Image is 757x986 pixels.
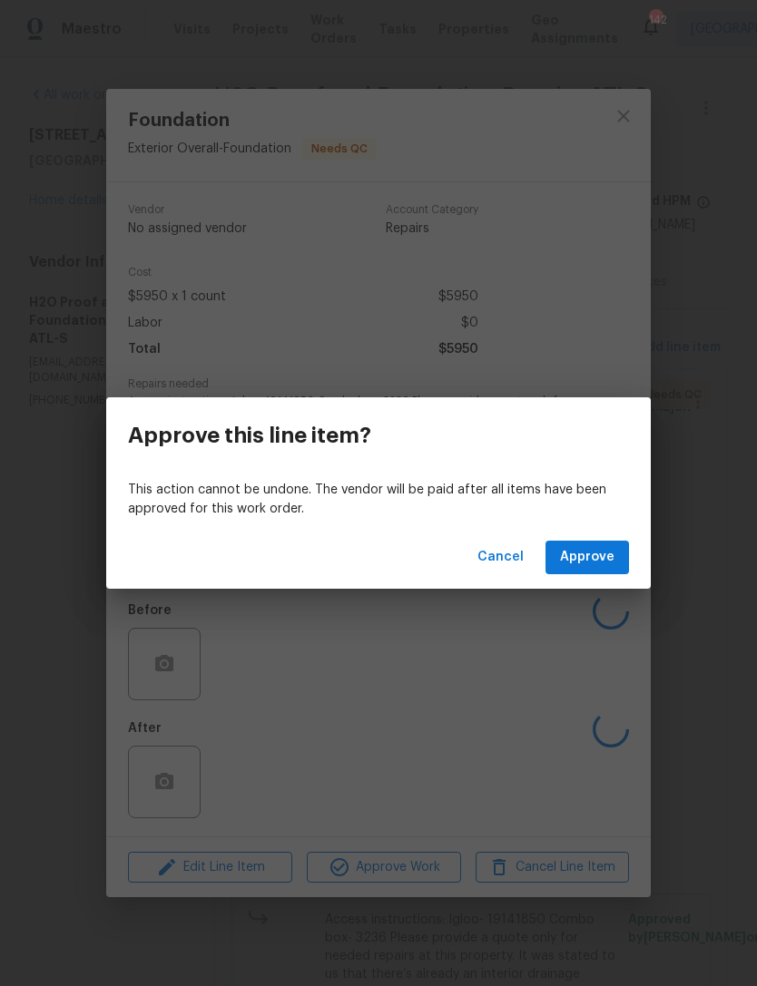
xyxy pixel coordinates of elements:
[128,481,629,519] p: This action cannot be undone. The vendor will be paid after all items have been approved for this...
[560,546,614,569] span: Approve
[470,541,531,574] button: Cancel
[477,546,524,569] span: Cancel
[546,541,629,574] button: Approve
[128,423,371,448] h3: Approve this line item?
